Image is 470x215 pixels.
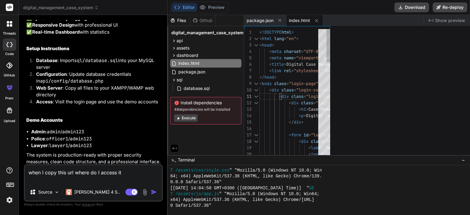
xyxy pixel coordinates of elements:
label: threads [3,31,16,36]
span: >_ [171,157,176,163]
span: = [301,49,304,54]
span: charset [284,49,301,54]
span: class [291,94,304,99]
span: database.sql [183,85,210,92]
div: 11 [244,93,252,100]
span: GE [309,185,314,191]
span: api [177,38,183,44]
div: 14 [244,113,252,119]
div: 8 [244,74,252,80]
li: : / [31,135,162,143]
span: > [306,106,308,112]
span: Terminal [178,157,195,163]
span: 0 Safari/537.36" [170,203,211,209]
span: form [291,132,301,138]
span: div [291,100,299,106]
span: "en" [286,36,296,41]
div: Click to collapse the range. [252,80,260,87]
li: : Visit the login page and use the demo accounts [31,98,162,107]
span: < [279,94,282,99]
span: < [269,87,272,93]
span: digital_management_case_system [23,5,99,11]
div: Click to collapse the range. [252,87,260,93]
code: officer1 [46,136,68,142]
span: < [259,42,262,48]
div: Click to collapse the range. [252,100,260,106]
code: lawyer1 [49,143,68,149]
div: Click to collapse the range. [252,138,260,145]
span: index.html [178,60,200,67]
strong: Setup Instructions [26,46,69,51]
div: 1 [244,29,252,35]
span: div [272,87,279,93]
span: /assets/css/style.css [175,168,229,173]
code: admin123 [62,129,84,135]
span: > [296,36,299,41]
li: : / [31,128,162,135]
span: </ [289,119,294,125]
div: Click to collapse the range. [252,35,260,42]
span: head [262,42,272,48]
span: "login-page" [289,81,318,86]
span: < [308,145,311,150]
span: 0.0.0 Safari/537.36" [170,179,222,185]
span: > [284,61,286,67]
span: T [170,191,173,197]
span: − [462,157,465,163]
span: < [289,132,291,138]
span: [[DATE] 14:04:50 GMT+0300 ([GEOGRAPHIC_DATA] Time)] " [170,185,309,191]
button: − [461,155,466,165]
span: body [262,81,272,86]
span: name [284,55,294,61]
div: Click to collapse the range. [252,42,260,48]
span: meta [272,55,282,61]
div: 19 [244,145,252,151]
strong: System Activity Logging [32,15,87,21]
div: 15 [244,119,252,125]
span: meta [272,49,282,54]
div: 17 [244,132,252,138]
span: /assets/js/app.js [175,191,219,197]
span: " "Mozilla/5.0 (Windows NT 10.0; Win64; [219,191,319,197]
span: Show preview [435,17,465,24]
div: Github [190,17,215,24]
div: 13 [244,106,252,113]
strong: Configuration [36,71,67,77]
strong: Admin [31,129,46,135]
span: "UTF-8" [304,49,321,54]
img: settings [4,195,15,205]
span: Digital Legal Case Management Platform [306,113,399,118]
textarea: when I copy this url where do I access it [25,165,162,183]
span: < [259,81,262,86]
code: admin123 [70,143,92,149]
span: T [170,168,173,173]
label: prem [5,96,13,101]
span: = [286,81,289,86]
div: 16 [244,125,252,132]
div: Files [168,17,190,24]
span: < [259,36,262,41]
span: = [294,55,296,61]
div: 9 [244,80,252,87]
strong: Responsive Design [32,22,74,28]
span: Case Management System [308,106,362,112]
div: Click to collapse the range. [252,93,260,100]
li: : Import into your MySQL server [31,57,162,71]
span: class [301,100,313,106]
strong: Demo Accounts [26,117,63,123]
label: GitHub [4,73,15,78]
span: html [262,36,272,41]
span: "stylesheet" [294,68,323,73]
strong: Access [36,99,53,105]
span: = [313,100,316,106]
strong: Web Server [36,85,62,91]
span: < [269,61,272,67]
span: div [294,119,301,125]
div: Click to collapse the range. [252,132,260,138]
button: Execute [174,114,198,122]
div: 4 [244,48,252,55]
div: 5 [244,55,252,61]
span: < [269,55,272,61]
div: 2 [244,35,252,42]
span: class [274,81,286,86]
